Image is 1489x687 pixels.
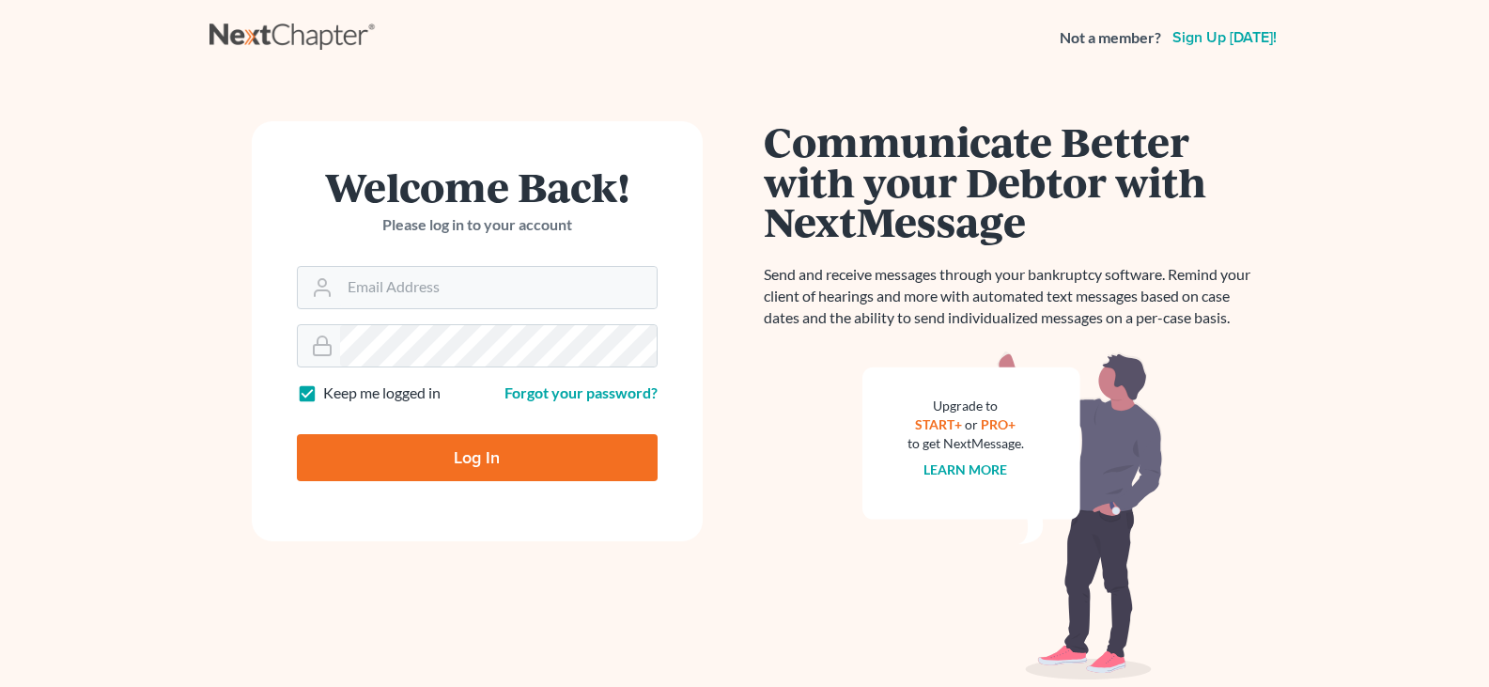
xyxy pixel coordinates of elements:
[1060,27,1161,49] strong: Not a member?
[915,416,962,432] a: START+
[323,383,441,404] label: Keep me logged in
[862,351,1163,680] img: nextmessage_bg-59042aed3d76b12b5cd301f8e5b87938c9018125f34e5fa2b7a6b67550977c72.svg
[297,214,658,236] p: Please log in to your account
[907,434,1024,453] div: to get NextMessage.
[504,383,658,401] a: Forgot your password?
[764,264,1262,329] p: Send and receive messages through your bankruptcy software. Remind your client of hearings and mo...
[981,416,1016,432] a: PRO+
[340,267,657,308] input: Email Address
[1169,30,1280,45] a: Sign up [DATE]!
[907,397,1024,415] div: Upgrade to
[297,434,658,481] input: Log In
[923,461,1007,477] a: Learn more
[764,121,1262,242] h1: Communicate Better with your Debtor with NextMessage
[297,166,658,207] h1: Welcome Back!
[965,416,978,432] span: or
